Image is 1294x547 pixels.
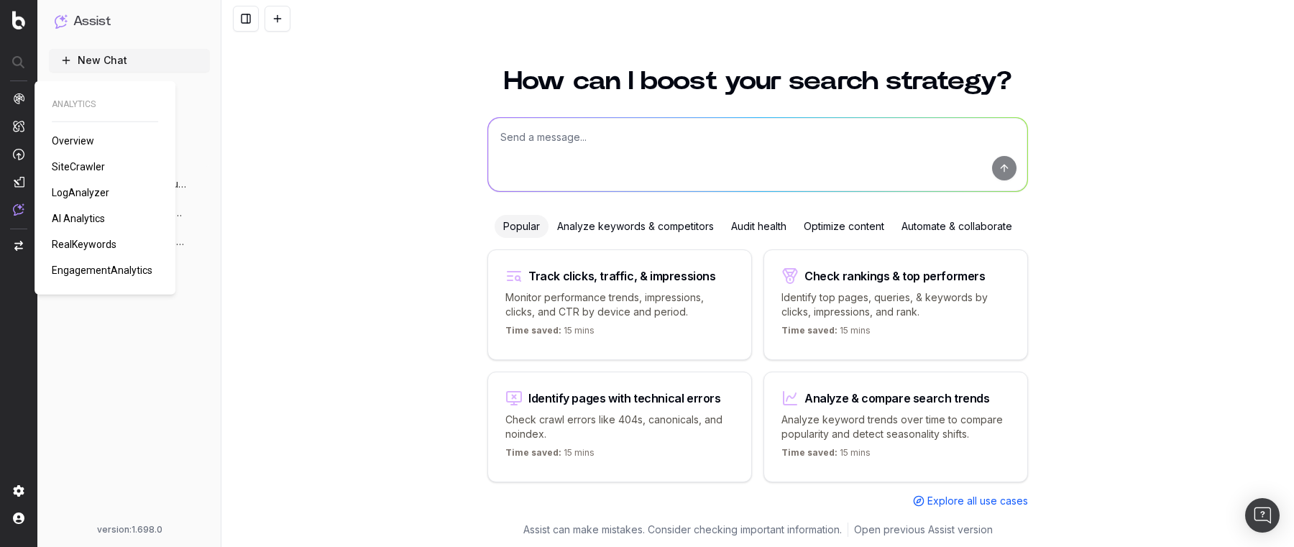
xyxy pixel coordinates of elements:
[52,160,111,174] a: SiteCrawler
[52,161,105,173] span: SiteCrawler
[52,213,105,224] span: AI Analytics
[927,494,1028,508] span: Explore all use cases
[49,78,210,101] a: How to use Assist
[13,485,24,497] img: Setting
[52,263,158,277] a: EngagementAnalytics
[12,11,25,29] img: Botify logo
[13,176,24,188] img: Studio
[13,148,24,160] img: Activation
[505,290,734,319] p: Monitor performance trends, impressions, clicks, and CTR by device and period.
[913,494,1028,508] a: Explore all use cases
[804,392,990,404] div: Analyze & compare search trends
[795,215,893,238] div: Optimize content
[505,413,734,441] p: Check crawl errors like 404s, canonicals, and noindex.
[13,93,24,104] img: Analytics
[52,134,100,148] a: Overview
[781,447,838,458] span: Time saved:
[722,215,795,238] div: Audit health
[55,524,204,535] div: version: 1.698.0
[14,241,23,251] img: Switch project
[505,447,561,458] span: Time saved:
[52,239,116,250] span: RealKeywords
[487,68,1028,94] h1: How can I boost your search strategy?
[781,325,838,336] span: Time saved:
[55,12,204,32] button: Assist
[13,203,24,216] img: Assist
[781,290,1010,319] p: Identify top pages, queries, & keywords by clicks, impressions, and rank.
[13,120,24,132] img: Intelligence
[781,447,871,464] p: 15 mins
[505,325,595,342] p: 15 mins
[1245,498,1280,533] div: Open Intercom Messenger
[73,12,111,32] h1: Assist
[55,14,68,28] img: Assist
[893,215,1021,238] div: Automate & collaborate
[528,392,721,404] div: Identify pages with technical errors
[549,215,722,238] div: Analyze keywords & competitors
[781,413,1010,441] p: Analyze keyword trends over time to compare popularity and detect seasonality shifts.
[804,270,986,282] div: Check rankings & top performers
[52,265,152,276] span: EngagementAnalytics
[52,135,94,147] span: Overview
[52,211,111,226] a: AI Analytics
[781,325,871,342] p: 15 mins
[49,49,210,72] button: New Chat
[52,187,109,198] span: LogAnalyzer
[505,325,561,336] span: Time saved:
[523,523,842,537] p: Assist can make mistakes. Consider checking important information.
[854,523,993,537] a: Open previous Assist version
[528,270,716,282] div: Track clicks, traffic, & impressions
[52,185,115,200] a: LogAnalyzer
[13,512,24,524] img: My account
[495,215,549,238] div: Popular
[52,237,122,252] a: RealKeywords
[505,447,595,464] p: 15 mins
[52,98,158,110] span: ANALYTICS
